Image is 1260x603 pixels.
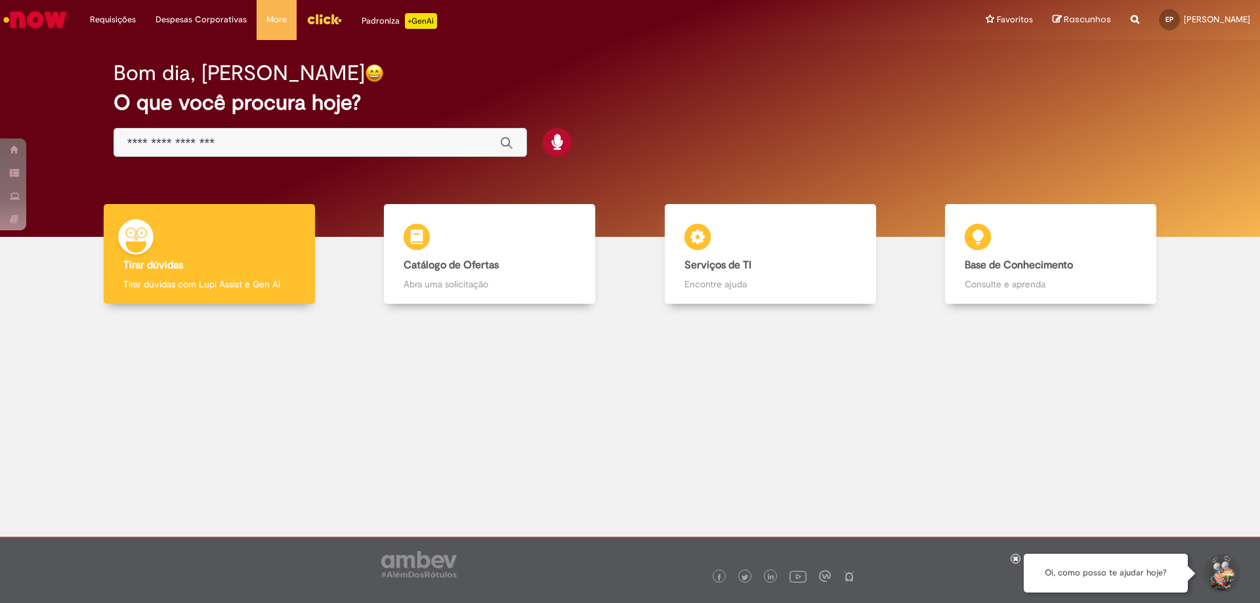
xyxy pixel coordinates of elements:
b: Serviços de TI [684,259,751,272]
p: Consulte e aprenda [965,278,1137,291]
span: Rascunhos [1064,13,1111,26]
b: Tirar dúvidas [123,259,183,272]
img: happy-face.png [365,64,384,83]
img: logo_footer_ambev_rotulo_gray.png [381,551,457,577]
a: Tirar dúvidas Tirar dúvidas com Lupi Assist e Gen Ai [69,204,350,304]
p: Encontre ajuda [684,278,856,291]
p: Abra uma solicitação [404,278,576,291]
span: More [266,13,287,26]
p: +GenAi [405,13,437,29]
span: Requisições [90,13,136,26]
a: Rascunhos [1053,14,1111,26]
h2: O que você procura hoje? [114,91,1147,114]
div: Oi, como posso te ajudar hoje? [1024,554,1188,593]
img: logo_footer_facebook.png [716,574,723,581]
img: logo_footer_linkedin.png [768,573,774,581]
img: logo_footer_workplace.png [819,570,831,582]
span: [PERSON_NAME] [1184,14,1250,25]
span: Favoritos [997,13,1033,26]
button: Iniciar Conversa de Suporte [1201,554,1240,593]
img: logo_footer_youtube.png [789,568,807,585]
h2: Bom dia, [PERSON_NAME] [114,62,365,85]
a: Catálogo de Ofertas Abra uma solicitação [350,204,631,304]
img: logo_footer_naosei.png [843,570,855,582]
img: logo_footer_twitter.png [742,574,748,581]
b: Base de Conhecimento [965,259,1073,272]
b: Catálogo de Ofertas [404,259,499,272]
span: EP [1165,15,1173,24]
span: Despesas Corporativas [156,13,247,26]
div: Padroniza [362,13,437,29]
a: Base de Conhecimento Consulte e aprenda [911,204,1192,304]
p: Tirar dúvidas com Lupi Assist e Gen Ai [123,278,295,291]
img: click_logo_yellow_360x200.png [306,9,342,29]
a: Serviços de TI Encontre ajuda [630,204,911,304]
img: ServiceNow [1,7,69,33]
